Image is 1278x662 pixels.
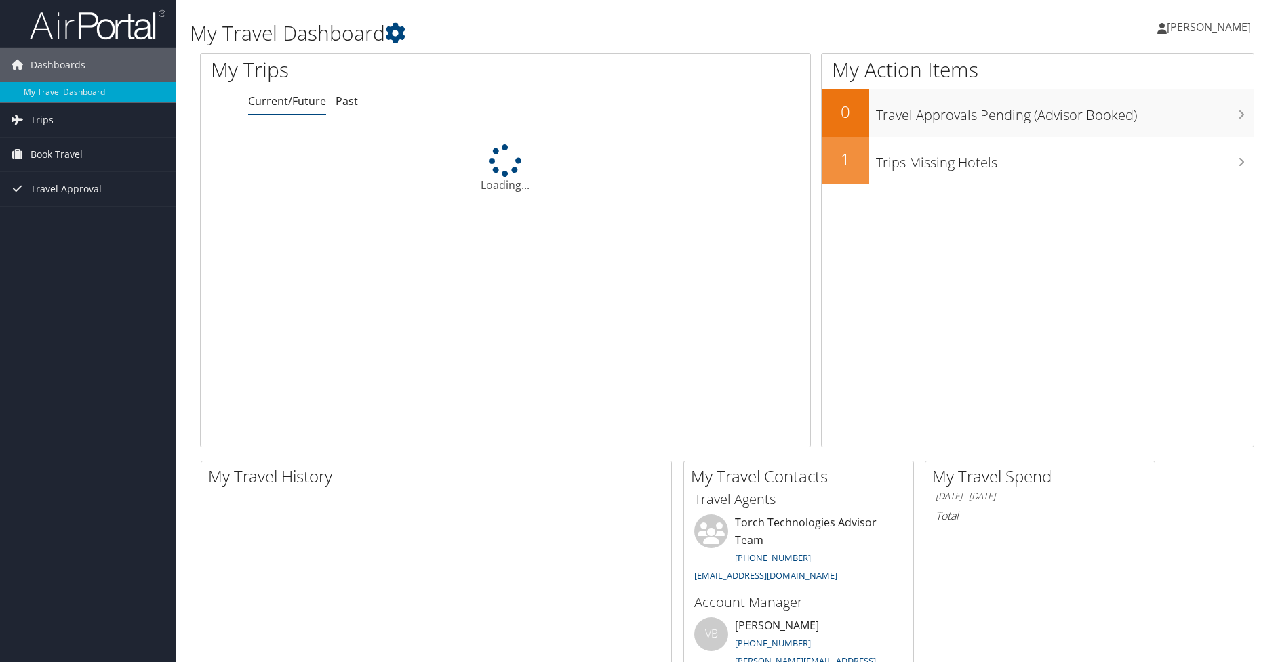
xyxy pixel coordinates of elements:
[687,514,910,587] li: Torch Technologies Advisor Team
[822,137,1254,184] a: 1Trips Missing Hotels
[248,94,326,108] a: Current/Future
[1157,7,1264,47] a: [PERSON_NAME]
[876,146,1254,172] h3: Trips Missing Hotels
[30,9,165,41] img: airportal-logo.png
[735,552,811,564] a: [PHONE_NUMBER]
[822,148,869,171] h2: 1
[694,490,903,509] h3: Travel Agents
[936,508,1144,523] h6: Total
[932,465,1155,488] h2: My Travel Spend
[694,569,837,581] a: [EMAIL_ADDRESS][DOMAIN_NAME]
[31,103,54,137] span: Trips
[822,100,869,123] h2: 0
[211,56,546,84] h1: My Trips
[694,617,728,651] div: VB
[336,94,358,108] a: Past
[31,48,85,82] span: Dashboards
[876,99,1254,125] h3: Travel Approvals Pending (Advisor Booked)
[31,172,102,206] span: Travel Approval
[822,56,1254,84] h1: My Action Items
[208,465,671,488] h2: My Travel History
[936,490,1144,503] h6: [DATE] - [DATE]
[190,19,906,47] h1: My Travel Dashboard
[694,593,903,612] h3: Account Manager
[691,465,913,488] h2: My Travel Contacts
[735,637,811,649] a: [PHONE_NUMBER]
[822,89,1254,137] a: 0Travel Approvals Pending (Advisor Booked)
[1167,20,1251,35] span: [PERSON_NAME]
[201,144,810,193] div: Loading...
[31,138,83,171] span: Book Travel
